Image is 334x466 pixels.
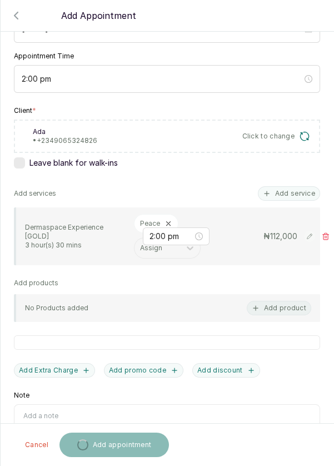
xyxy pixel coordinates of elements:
[14,279,58,287] p: Add products
[25,223,125,241] p: Dermaspace Experience [GOLD]
[25,304,88,313] p: No Products added
[140,219,160,228] p: Peace
[25,241,125,250] p: 3 hour(s) 30 mins
[242,132,295,141] span: Click to change
[33,127,97,136] p: Ada
[270,231,297,241] span: 112,000
[33,136,97,145] p: • +234 9065324826
[258,186,320,201] button: Add service
[263,231,297,242] p: ₦
[247,301,311,315] button: Add product
[18,433,55,457] button: Cancel
[14,363,95,378] button: Add Extra Charge
[14,189,56,198] p: Add services
[29,157,118,168] span: Leave blank for walk-ins
[14,391,29,400] label: Note
[59,433,170,457] button: Add appointment
[192,363,260,378] button: Add discount
[61,9,136,22] p: Add Appointment
[242,131,311,142] button: Click to change
[104,363,183,378] button: Add promo code
[22,73,302,85] input: Select time
[14,106,36,115] label: Client
[149,230,193,242] input: Select time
